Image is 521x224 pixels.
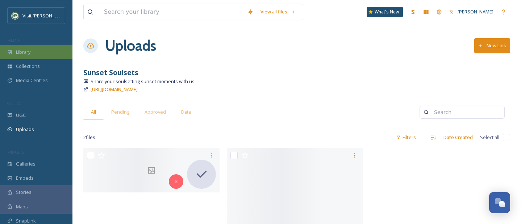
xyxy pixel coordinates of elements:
[480,134,499,141] span: Select all
[474,38,510,53] button: New Link
[91,86,138,93] span: [URL][DOMAIN_NAME]
[16,63,40,70] span: Collections
[16,189,32,196] span: Stories
[16,160,36,167] span: Galleries
[16,77,48,84] span: Media Centres
[16,49,30,56] span: Library
[7,149,24,155] span: WIDGETS
[12,12,19,19] img: Unknown.png
[181,109,191,115] span: Data
[16,126,34,133] span: Uploads
[91,78,196,85] span: Share your soulsetting sunset moments with us!
[83,134,95,141] span: 2 file s
[105,35,156,57] a: Uploads
[392,130,420,144] div: Filters
[257,5,299,19] a: View all files
[83,68,138,77] strong: Sunset Soulsets
[16,112,26,119] span: UGC
[489,192,510,213] button: Open Chat
[16,203,28,210] span: Maps
[111,109,129,115] span: Pending
[430,105,501,119] input: Search
[440,130,476,144] div: Date Created
[7,37,20,43] span: MEDIA
[16,175,34,182] span: Embeds
[458,8,493,15] span: [PERSON_NAME]
[145,109,166,115] span: Approved
[22,12,68,19] span: Visit [PERSON_NAME]
[100,4,244,20] input: Search your library
[7,101,23,106] span: COLLECT
[91,85,138,94] a: [URL][DOMAIN_NAME]
[446,5,497,19] a: [PERSON_NAME]
[91,109,96,115] span: All
[367,7,403,17] a: What's New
